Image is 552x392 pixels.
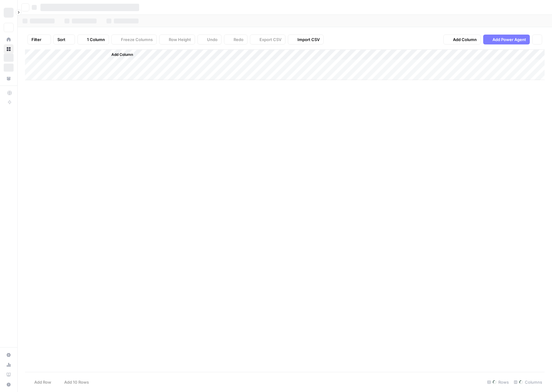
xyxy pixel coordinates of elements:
[485,377,511,387] div: Rows
[4,44,14,54] a: Browse
[4,35,14,44] a: Home
[169,36,191,43] span: Row Height
[159,35,195,44] button: Row Height
[57,36,65,43] span: Sort
[4,370,14,380] a: Learning Hub
[31,36,41,43] span: Filter
[87,36,105,43] span: 1 Column
[55,377,93,387] button: Add 10 Rows
[4,360,14,370] a: Usage
[103,51,135,59] button: Add Column
[483,35,530,44] button: Add Power Agent
[77,35,109,44] button: 1 Column
[224,35,247,44] button: Redo
[53,35,75,44] button: Sort
[197,35,222,44] button: Undo
[511,377,545,387] div: Columns
[443,35,481,44] button: Add Column
[4,73,14,83] a: Your Data
[27,35,51,44] button: Filter
[34,379,51,385] span: Add Row
[64,379,89,385] span: Add 10 Rows
[207,36,218,43] span: Undo
[4,350,14,360] a: Settings
[297,36,320,43] span: Import CSV
[250,35,285,44] button: Export CSV
[453,36,477,43] span: Add Column
[25,377,55,387] button: Add Row
[121,36,153,43] span: Freeze Columns
[4,380,14,390] button: Help + Support
[288,35,324,44] button: Import CSV
[111,52,133,57] span: Add Column
[234,36,243,43] span: Redo
[259,36,281,43] span: Export CSV
[492,36,526,43] span: Add Power Agent
[111,35,157,44] button: Freeze Columns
